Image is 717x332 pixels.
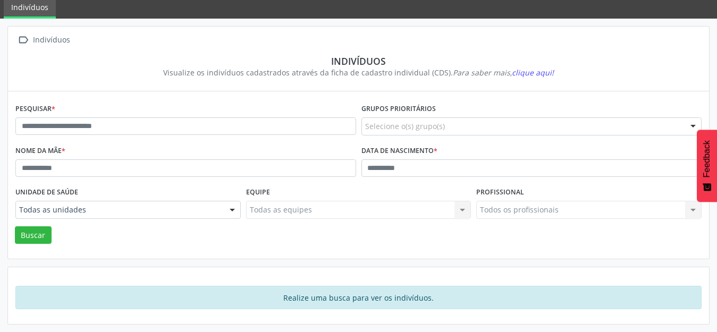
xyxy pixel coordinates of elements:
[23,55,694,67] div: Indivíduos
[15,32,31,48] i: 
[361,101,436,117] label: Grupos prioritários
[15,101,55,117] label: Pesquisar
[15,226,52,244] button: Buscar
[361,143,437,159] label: Data de nascimento
[476,184,524,201] label: Profissional
[512,67,554,78] span: clique aqui!
[246,184,270,201] label: Equipe
[697,130,717,202] button: Feedback - Mostrar pesquisa
[19,205,219,215] span: Todas as unidades
[15,286,702,309] div: Realize uma busca para ver os indivíduos.
[453,67,554,78] i: Para saber mais,
[365,121,445,132] span: Selecione o(s) grupo(s)
[31,32,72,48] div: Indivíduos
[15,32,72,48] a:  Indivíduos
[702,140,712,177] span: Feedback
[15,184,78,201] label: Unidade de saúde
[15,143,65,159] label: Nome da mãe
[23,67,694,78] div: Visualize os indivíduos cadastrados através da ficha de cadastro individual (CDS).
